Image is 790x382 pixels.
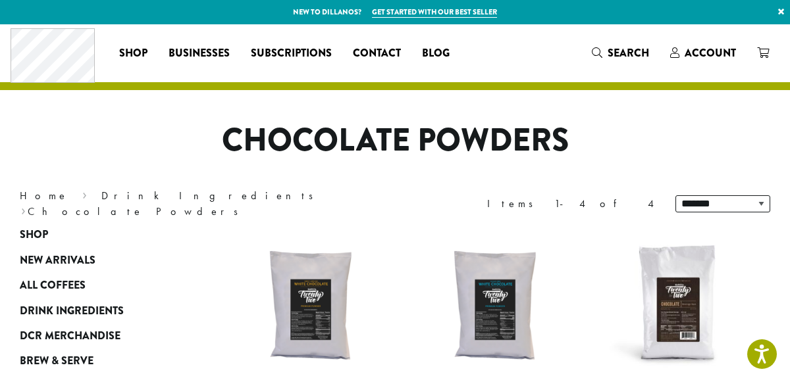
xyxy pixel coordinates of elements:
a: All Coffees [20,273,178,298]
span: Subscriptions [251,45,332,62]
img: B22_PowderedMix_Mocha-300x300.jpg [602,229,754,380]
img: B22-Sweet-Ground-White-Chocolate-Powder-300x300.png [234,229,385,380]
a: Shop [20,222,178,247]
a: Drink Ingredients [101,189,322,203]
a: Get started with our best seller [372,7,497,18]
span: Contact [353,45,401,62]
div: Items 1-4 of 4 [487,196,656,212]
span: › [21,199,26,220]
a: New Arrivals [20,248,178,273]
span: All Coffees [20,277,86,294]
a: Search [581,42,660,64]
span: Brew & Serve [20,353,93,370]
span: Shop [20,227,48,243]
span: Account [685,45,736,60]
span: Blog [422,45,450,62]
img: B22-SF-White-Chocolate-Powder-300x300.png [418,229,569,380]
a: Home [20,189,68,203]
nav: Breadcrumb [20,188,375,220]
a: DCR Merchandise [20,323,178,348]
span: DCR Merchandise [20,328,120,345]
span: Search [608,45,649,60]
span: Drink Ingredients [20,303,124,320]
a: Shop [109,43,158,64]
span: › [82,183,87,204]
h1: Chocolate Powders [10,122,780,160]
a: Brew & Serve [20,348,178,373]
span: New Arrivals [20,252,95,269]
a: Drink Ingredients [20,298,178,323]
span: Shop [119,45,147,62]
span: Businesses [169,45,230,62]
